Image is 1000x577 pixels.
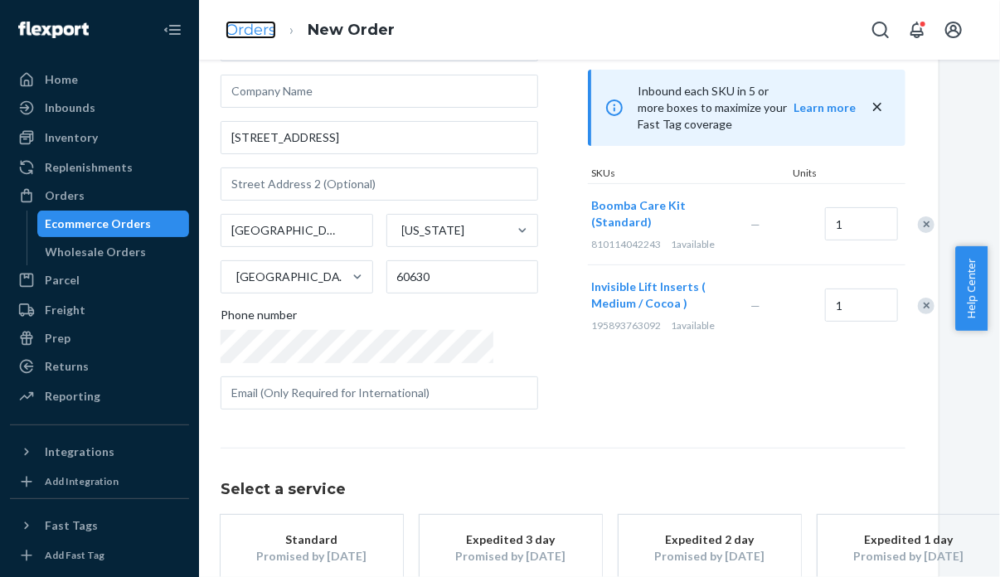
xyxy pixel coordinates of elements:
[221,482,905,498] h1: Select a service
[45,330,70,347] div: Prep
[825,207,898,240] input: Quantity
[45,517,98,534] div: Fast Tags
[955,246,988,331] button: Help Center
[45,388,100,405] div: Reporting
[842,548,975,565] div: Promised by [DATE]
[643,548,776,565] div: Promised by [DATE]
[45,272,80,288] div: Parcel
[10,512,189,539] button: Fast Tags
[221,307,297,330] span: Phone number
[10,124,189,151] a: Inventory
[236,269,351,285] div: [GEOGRAPHIC_DATA]
[156,13,189,46] button: Close Navigation
[235,269,236,285] input: [GEOGRAPHIC_DATA]
[386,260,539,293] input: ZIP Code
[400,222,402,239] input: [US_STATE]
[591,279,706,310] span: Invisible Lift Inserts ( Medium / Cocoa )
[45,474,119,488] div: Add Integration
[18,22,89,38] img: Flexport logo
[221,167,538,201] input: Street Address 2 (Optional)
[10,95,189,121] a: Inbounds
[221,376,538,410] input: Email (Only Required for International)
[937,13,970,46] button: Open account menu
[45,129,98,146] div: Inventory
[825,288,898,322] input: Quantity
[221,75,538,108] input: Company Name
[10,439,189,465] button: Integrations
[10,545,189,565] a: Add Fast Tag
[918,216,934,233] div: Remove Item
[750,217,760,231] span: —
[308,21,395,39] a: New Order
[643,531,776,548] div: Expedited 2 day
[588,166,789,183] div: SKUs
[245,548,378,565] div: Promised by [DATE]
[869,99,886,116] button: close
[402,222,465,239] div: [US_STATE]
[444,531,577,548] div: Expedited 3 day
[45,99,95,116] div: Inbounds
[10,353,189,380] a: Returns
[444,548,577,565] div: Promised by [DATE]
[864,13,897,46] button: Open Search Box
[10,383,189,410] a: Reporting
[45,159,133,176] div: Replenishments
[588,70,905,146] div: Inbound each SKU in 5 or more boxes to maximize your Fast Tag coverage
[37,211,190,237] a: Ecommerce Orders
[10,154,189,181] a: Replenishments
[591,197,731,230] button: Boomba Care Kit (Standard)
[900,13,934,46] button: Open notifications
[842,531,975,548] div: Expedited 1 day
[10,297,189,323] a: Freight
[10,267,189,293] a: Parcel
[794,99,856,116] button: Learn more
[45,444,114,460] div: Integrations
[591,198,686,229] span: Boomba Care Kit (Standard)
[226,21,276,39] a: Orders
[221,214,373,247] input: City
[45,71,78,88] div: Home
[671,319,715,332] span: 1 available
[221,121,538,154] input: Street Address
[750,298,760,313] span: —
[46,244,147,260] div: Wholesale Orders
[671,238,715,250] span: 1 available
[10,472,189,492] a: Add Integration
[591,238,661,250] span: 810114042243
[45,358,89,375] div: Returns
[45,548,104,562] div: Add Fast Tag
[46,216,152,232] div: Ecommerce Orders
[591,279,731,312] button: Invisible Lift Inserts ( Medium / Cocoa )
[591,319,661,332] span: 195893763092
[918,298,934,314] div: Remove Item
[45,302,85,318] div: Freight
[10,182,189,209] a: Orders
[45,187,85,204] div: Orders
[10,325,189,352] a: Prep
[789,166,864,183] div: Units
[37,239,190,265] a: Wholesale Orders
[245,531,378,548] div: Standard
[212,6,408,55] ol: breadcrumbs
[10,66,189,93] a: Home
